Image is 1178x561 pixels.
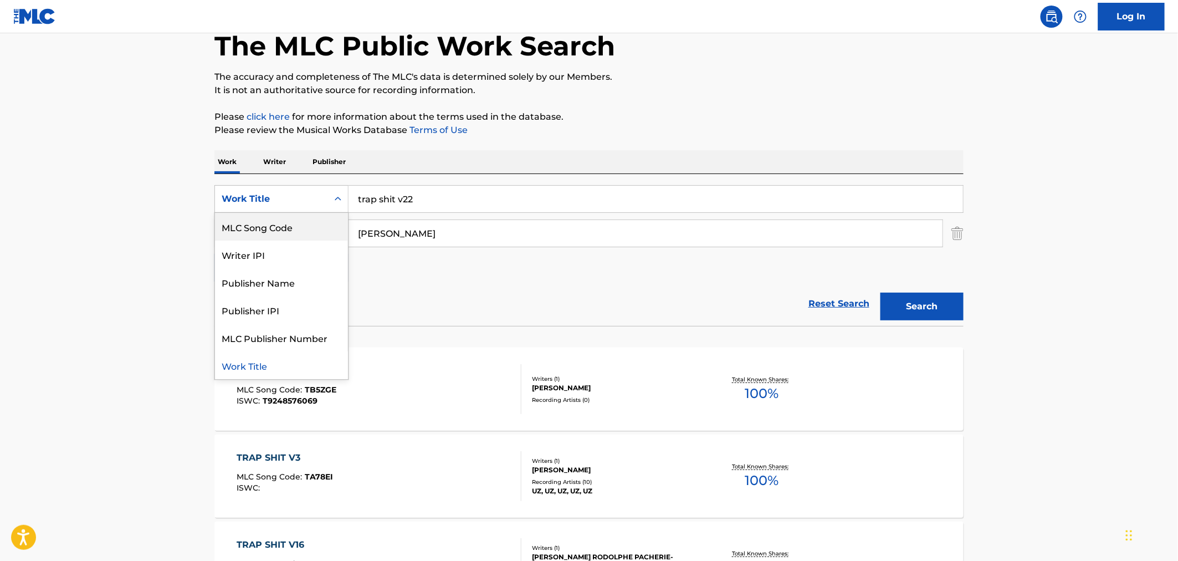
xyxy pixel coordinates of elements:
form: Search Form [214,185,964,326]
span: TA78EI [305,472,334,482]
img: MLC Logo [13,8,56,24]
a: TRAP SHIT V19MLC Song Code:TB5ZGEISWC:T9248576069Writers (1)[PERSON_NAME]Recording Artists (0)Tot... [214,348,964,431]
p: It is not an authoritative source for recording information. [214,84,964,97]
iframe: Chat Widget [1123,508,1178,561]
a: Reset Search [803,292,875,316]
a: Public Search [1041,6,1063,28]
div: Writer IPI [215,241,348,268]
button: Search [880,293,964,320]
img: Delete Criterion [951,220,964,247]
img: help [1074,10,1087,23]
p: Total Known Shares: [732,375,791,384]
p: Work [214,150,240,174]
h1: The MLC Public Work Search [214,29,615,63]
div: Writers ( 1 ) [532,375,699,383]
div: Publisher IPI [215,296,348,324]
p: Total Known Shares: [732,462,791,471]
div: [PERSON_NAME] [532,383,699,393]
div: TRAP SHIT V3 [237,451,334,465]
a: Log In [1098,3,1165,30]
p: Please for more information about the terms used in the database. [214,110,964,124]
a: Terms of Use [407,125,468,135]
div: Help [1069,6,1092,28]
div: Writers ( 1 ) [532,457,699,465]
div: Drag [1126,519,1133,552]
p: Writer [260,150,289,174]
span: TB5ZGE [305,385,337,395]
div: MLC Publisher Number [215,324,348,351]
div: Recording Artists ( 0 ) [532,396,699,404]
div: [PERSON_NAME] [532,465,699,475]
p: The accuracy and completeness of The MLC's data is determined solely by our Members. [214,70,964,84]
span: 100 % [745,471,778,491]
img: search [1045,10,1058,23]
p: Total Known Shares: [732,549,791,558]
span: 100 % [745,384,778,404]
div: Recording Artists ( 10 ) [532,478,699,486]
span: MLC Song Code : [237,472,305,482]
div: UZ, UZ, UZ, UZ, UZ [532,486,699,496]
div: MLC Song Code [215,213,348,241]
a: TRAP SHIT V3MLC Song Code:TA78EIISWC:Writers (1)[PERSON_NAME]Recording Artists (10)UZ, UZ, UZ, UZ... [214,435,964,518]
p: Publisher [309,150,349,174]
a: click here [247,111,290,122]
span: MLC Song Code : [237,385,305,395]
div: Writers ( 1 ) [532,544,699,552]
div: TRAP SHIT V16 [237,538,337,552]
div: Publisher Name [215,268,348,296]
div: Work Title [215,351,348,379]
span: ISWC : [237,483,263,493]
p: Please review the Musical Works Database [214,124,964,137]
div: Work Title [222,192,321,206]
span: ISWC : [237,396,263,406]
span: T9248576069 [263,396,318,406]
